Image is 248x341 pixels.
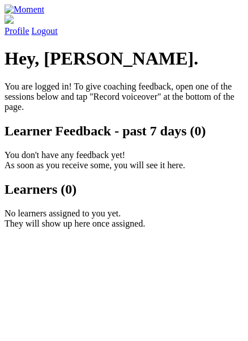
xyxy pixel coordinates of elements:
p: You are logged in! To give coaching feedback, open one of the sessions below and tap "Record voic... [5,82,243,112]
h2: Learners (0) [5,182,243,197]
a: Logout [32,26,58,36]
img: default_avatar-b4e2223d03051bc43aaaccfb402a43260a3f17acc7fafc1603fdf008d6cba3c9.png [5,15,14,24]
p: You don't have any feedback yet! As soon as you receive some, you will see it here. [5,150,243,170]
p: No learners assigned to you yet. They will show up here once assigned. [5,208,243,229]
img: Moment [5,5,44,15]
h2: Learner Feedback - past 7 days (0) [5,123,243,139]
a: Profile [5,15,243,36]
h1: Hey, [PERSON_NAME]. [5,48,243,69]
